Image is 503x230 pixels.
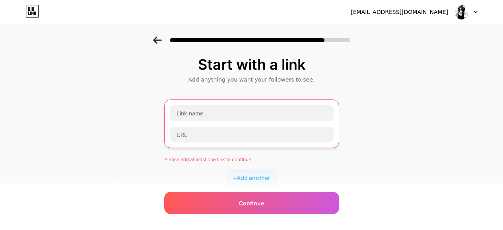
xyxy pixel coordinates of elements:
input: URL [170,127,334,142]
span: Add another [237,173,270,182]
input: Link name [170,105,334,121]
div: Start with a link [168,57,335,72]
span: Continue [239,199,264,207]
div: [EMAIL_ADDRESS][DOMAIN_NAME] [351,8,448,16]
div: Add anything you want your followers to see. [168,76,335,84]
div: Please add at least one link to continue [164,156,339,163]
img: zenasigmasigma [454,4,469,19]
div: + [225,170,278,185]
